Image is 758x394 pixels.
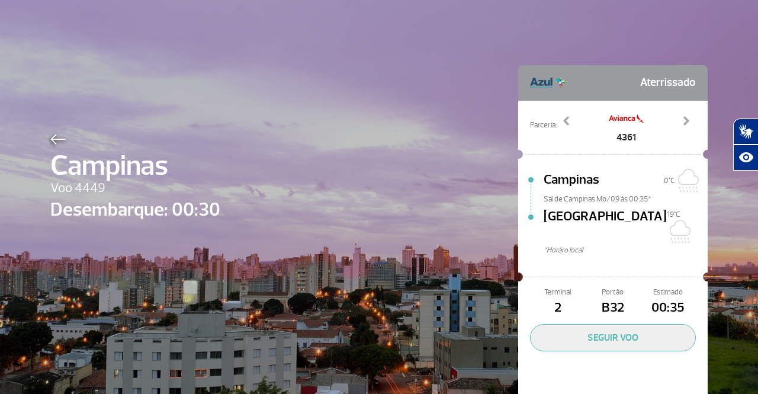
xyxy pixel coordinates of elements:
[667,210,680,219] span: 19°C
[733,118,758,171] div: Plugin de acessibilidade da Hand Talk.
[50,196,220,224] span: Desembarque: 00:30
[530,324,696,351] button: SEGUIR VOO
[530,298,585,318] span: 2
[609,130,644,145] span: 4361
[544,245,708,256] span: *Horáro local
[530,287,585,298] span: Terminal
[50,145,220,187] span: Campinas
[544,194,708,202] span: Sai de Campinas Mo/09 às 00:35*
[641,287,696,298] span: Estimado
[544,170,599,194] span: Campinas
[544,207,667,245] span: [GEOGRAPHIC_DATA]
[667,220,690,244] img: Nublado
[733,145,758,171] button: Abrir recursos assistivos.
[664,176,675,185] span: 0°C
[733,118,758,145] button: Abrir tradutor de língua de sinais.
[50,178,220,198] span: Voo 4449
[675,169,699,193] img: Nublado
[641,298,696,318] span: 00:35
[640,71,696,95] span: Aterrissado
[585,298,640,318] span: B32
[530,120,557,131] span: Parceria:
[585,287,640,298] span: Portão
